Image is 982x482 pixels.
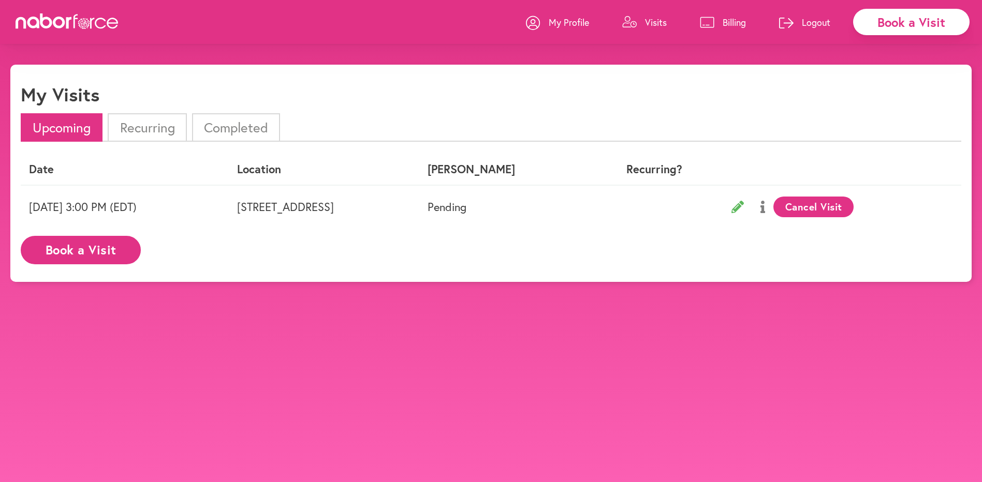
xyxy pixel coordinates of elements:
p: Logout [802,16,830,28]
th: Recurring? [593,154,715,185]
a: Book a Visit [21,244,141,253]
th: [PERSON_NAME] [419,154,594,185]
p: Visits [645,16,667,28]
a: Billing [700,7,746,38]
li: Completed [192,113,280,142]
th: Location [229,154,419,185]
li: Recurring [108,113,186,142]
th: Date [21,154,229,185]
a: Visits [622,7,667,38]
div: Book a Visit [853,9,970,35]
td: [STREET_ADDRESS] [229,185,419,228]
h1: My Visits [21,83,99,106]
li: Upcoming [21,113,102,142]
p: Billing [723,16,746,28]
p: My Profile [549,16,589,28]
a: Logout [779,7,830,38]
a: My Profile [526,7,589,38]
button: Book a Visit [21,236,141,264]
td: Pending [419,185,594,228]
td: [DATE] 3:00 PM (EDT) [21,185,229,228]
button: Cancel Visit [773,197,854,217]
